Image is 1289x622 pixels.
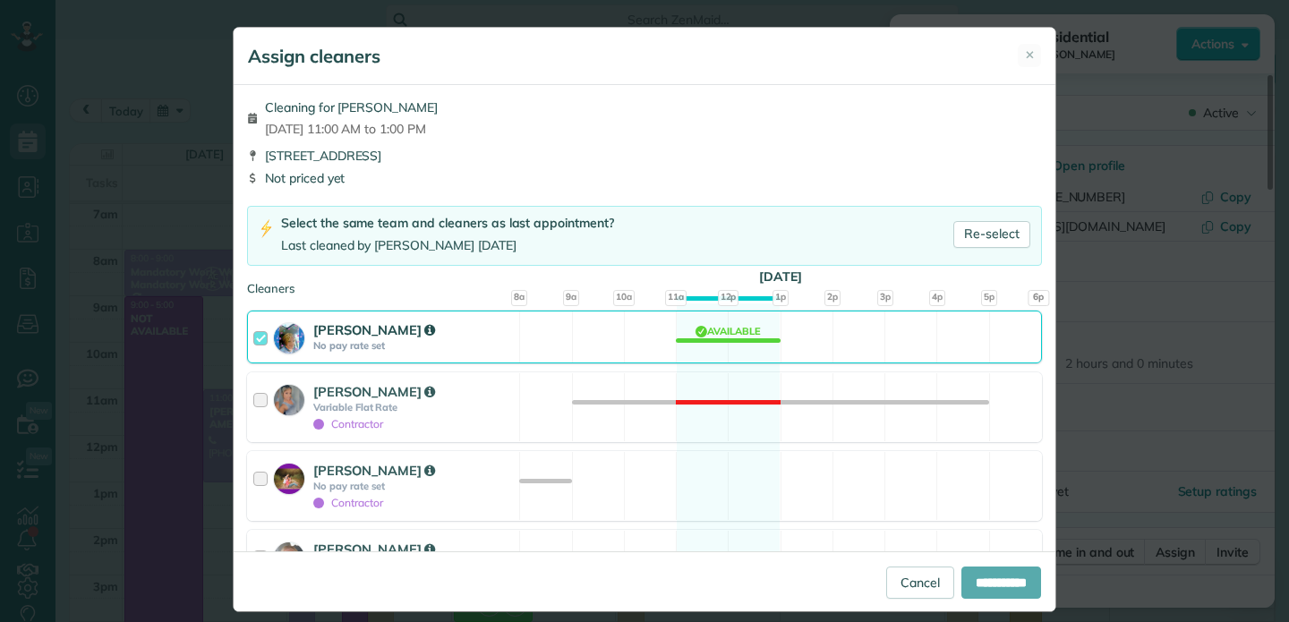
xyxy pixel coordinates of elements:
[313,321,435,338] strong: [PERSON_NAME]
[313,541,435,558] strong: [PERSON_NAME]
[281,236,614,255] div: Last cleaned by [PERSON_NAME] [DATE]
[313,417,383,430] span: Contractor
[281,214,614,233] div: Select the same team and cleaners as last appointment?
[247,147,1042,165] div: [STREET_ADDRESS]
[313,339,514,352] strong: No pay rate set
[265,120,438,138] span: [DATE] 11:00 AM to 1:00 PM
[313,496,383,509] span: Contractor
[313,480,514,492] strong: No pay rate set
[247,169,1042,187] div: Not priced yet
[313,383,435,400] strong: [PERSON_NAME]
[265,98,438,116] span: Cleaning for [PERSON_NAME]
[1025,47,1035,64] span: ✕
[248,44,380,69] h5: Assign cleaners
[886,567,954,599] a: Cancel
[247,280,1042,285] div: Cleaners
[313,401,514,413] strong: Variable Flat Rate
[953,221,1030,248] a: Re-select
[313,462,435,479] strong: [PERSON_NAME]
[259,219,274,238] img: lightning-bolt-icon-94e5364df696ac2de96d3a42b8a9ff6ba979493684c50e6bbbcda72601fa0d29.png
